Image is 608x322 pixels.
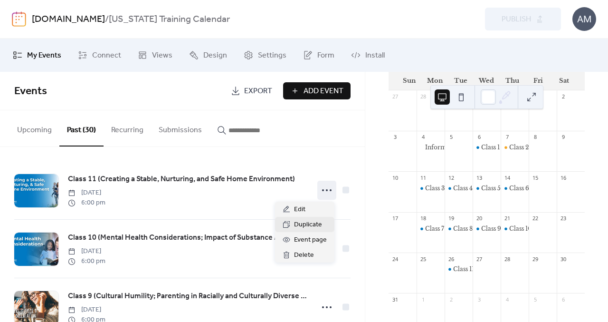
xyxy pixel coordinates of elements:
[503,174,511,181] div: 14
[501,225,529,233] div: Class 10 (Mental Health Considerations; Impact of Substance Abuse; Professional Crisis Management)
[391,215,399,222] div: 17
[419,174,427,181] div: 11
[475,134,483,141] div: 6
[68,198,105,208] span: 6:00 pm
[445,225,473,233] div: Class 8 (Effective Communication; Preparing for and Managing Intrusive Questions)
[68,232,308,244] span: Class 10 (Mental Health Considerations; Impact of Substance Abuse; Professional Crisis Management)
[503,134,511,141] div: 7
[419,93,427,100] div: 28
[425,144,522,152] div: Information/Orientation Session
[525,71,551,90] div: Fri
[9,110,59,146] button: Upcoming
[365,50,385,61] span: Install
[131,42,180,68] a: Views
[396,71,422,90] div: Sun
[27,50,61,61] span: My Events
[304,86,343,97] span: Add Event
[447,134,455,141] div: 5
[445,265,473,273] div: Class 11 (Creating a Stable, Nurturing, and Safe Home Environment)
[419,255,427,263] div: 25
[32,10,105,29] a: [DOMAIN_NAME]
[417,225,445,233] div: Class 7 (Trauma-Informed Parenting)
[500,71,525,90] div: Thu
[317,50,334,61] span: Form
[294,250,314,261] span: Delete
[453,185,513,193] div: Class 4 (Attachment)
[419,215,427,222] div: 18
[419,296,427,303] div: 1
[294,204,305,215] span: Edit
[391,93,399,100] div: 27
[68,256,105,266] span: 6:00 pm
[419,134,427,141] div: 4
[475,255,483,263] div: 27
[258,50,286,61] span: Settings
[391,296,399,303] div: 31
[475,215,483,222] div: 20
[532,134,539,141] div: 8
[532,174,539,181] div: 15
[12,11,26,27] img: logo
[447,255,455,263] div: 26
[560,215,567,222] div: 23
[532,215,539,222] div: 22
[503,255,511,263] div: 28
[6,42,68,68] a: My Events
[475,174,483,181] div: 13
[68,290,308,302] a: Class 9 (Cultural Humility; Parenting in Racially and Culturally Diverse Families)
[560,296,567,303] div: 6
[68,246,105,256] span: [DATE]
[417,144,445,152] div: Information/Orientation Session
[68,232,308,244] a: Class 10 (Mental Health Considerations; Impact of Substance Abuse; Professional Crisis Management)
[151,110,209,146] button: Submissions
[71,42,128,68] a: Connect
[417,185,445,193] div: Class 3 (Child Development; Parenting a Child with a History of Sexual Trauma)
[560,255,567,263] div: 30
[481,185,584,193] div: Class 5 (Separation, Grief, and Loss)
[344,42,392,68] a: Install
[182,42,234,68] a: Design
[560,174,567,181] div: 16
[473,185,501,193] div: Class 5 (Separation, Grief, and Loss)
[152,50,172,61] span: Views
[283,82,351,99] button: Add Event
[425,225,534,233] div: Class 7 (Trauma-Informed Parenting)
[391,174,399,181] div: 10
[503,296,511,303] div: 4
[447,215,455,222] div: 19
[224,82,279,99] a: Export
[532,296,539,303] div: 5
[501,185,529,193] div: Class 6 (Trauma-Related Behaviors; Professional Crisis Management)
[104,110,151,146] button: Recurring
[105,10,109,29] b: /
[572,7,596,31] div: AM
[296,42,342,68] a: Form
[473,225,501,233] div: Class 9 (Cultural Humility; Parenting in Racially and Culturally Diverse Families)
[503,215,511,222] div: 21
[203,50,227,61] span: Design
[244,86,272,97] span: Export
[473,144,501,152] div: Class 1 (Introduction and Welcome; Reunification: The Primary Permanency Planning Goal)
[445,185,473,193] div: Class 4 (Attachment)
[447,174,455,181] div: 12
[551,71,577,90] div: Sat
[92,50,121,61] span: Connect
[68,188,105,198] span: [DATE]
[532,255,539,263] div: 29
[448,71,474,90] div: Tue
[68,305,105,315] span: [DATE]
[68,173,295,185] a: Class 11 (Creating a Stable, Nurturing, and Safe Home Environment)
[14,81,47,102] span: Events
[391,134,399,141] div: 3
[422,71,447,90] div: Mon
[294,234,327,246] span: Event page
[475,296,483,303] div: 3
[294,219,322,231] span: Duplicate
[560,134,567,141] div: 9
[447,296,455,303] div: 2
[391,255,399,263] div: 24
[474,71,499,90] div: Wed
